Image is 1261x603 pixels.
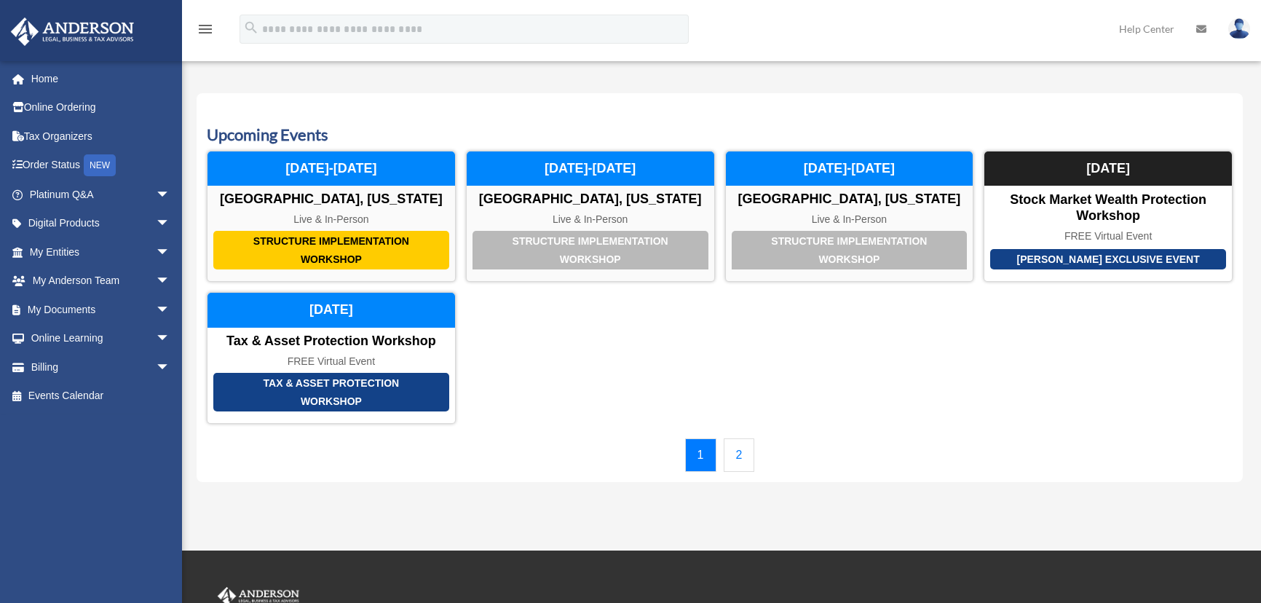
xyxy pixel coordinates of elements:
a: Structure Implementation Workshop [GEOGRAPHIC_DATA], [US_STATE] Live & In-Person [DATE]-[DATE] [725,151,974,283]
i: menu [197,20,214,38]
a: menu [197,25,214,38]
a: Online Ordering [10,93,192,122]
a: My Entitiesarrow_drop_down [10,237,192,267]
div: Structure Implementation Workshop [732,231,968,269]
div: [DATE] [207,293,455,328]
div: Live & In-Person [726,213,973,226]
a: Structure Implementation Workshop [GEOGRAPHIC_DATA], [US_STATE] Live & In-Person [DATE]-[DATE] [466,151,715,283]
a: Tax & Asset Protection Workshop Tax & Asset Protection Workshop FREE Virtual Event [DATE] [207,292,456,424]
div: [DATE] [984,151,1232,186]
span: arrow_drop_down [156,267,185,296]
a: [PERSON_NAME] Exclusive Event Stock Market Wealth Protection Workshop FREE Virtual Event [DATE] [984,151,1233,283]
span: arrow_drop_down [156,237,185,267]
a: 2 [724,438,755,472]
a: Events Calendar [10,382,185,411]
div: FREE Virtual Event [207,355,455,368]
div: Tax & Asset Protection Workshop [207,334,455,350]
div: [DATE]-[DATE] [726,151,973,186]
span: arrow_drop_down [156,295,185,325]
div: [GEOGRAPHIC_DATA], [US_STATE] [207,192,455,208]
div: Tax & Asset Protection Workshop [213,373,449,411]
span: arrow_drop_down [156,180,185,210]
img: User Pic [1228,18,1250,39]
span: arrow_drop_down [156,209,185,239]
a: Structure Implementation Workshop [GEOGRAPHIC_DATA], [US_STATE] Live & In-Person [DATE]-[DATE] [207,151,456,283]
a: My Anderson Teamarrow_drop_down [10,267,192,296]
div: [PERSON_NAME] Exclusive Event [990,249,1226,270]
div: NEW [84,154,116,176]
a: Order StatusNEW [10,151,192,181]
div: Live & In-Person [467,213,714,226]
a: Digital Productsarrow_drop_down [10,209,192,238]
span: arrow_drop_down [156,324,185,354]
a: Tax Organizers [10,122,192,151]
a: Home [10,64,192,93]
a: Platinum Q&Aarrow_drop_down [10,180,192,209]
h3: Upcoming Events [207,124,1233,146]
span: arrow_drop_down [156,352,185,382]
div: Stock Market Wealth Protection Workshop [984,192,1232,224]
div: Structure Implementation Workshop [213,231,449,269]
img: Anderson Advisors Platinum Portal [7,17,138,46]
a: My Documentsarrow_drop_down [10,295,192,324]
div: Structure Implementation Workshop [473,231,708,269]
div: [DATE]-[DATE] [467,151,714,186]
div: [GEOGRAPHIC_DATA], [US_STATE] [726,192,973,208]
i: search [243,20,259,36]
div: Live & In-Person [207,213,455,226]
a: Billingarrow_drop_down [10,352,192,382]
div: FREE Virtual Event [984,230,1232,243]
div: [GEOGRAPHIC_DATA], [US_STATE] [467,192,714,208]
a: 1 [685,438,716,472]
div: [DATE]-[DATE] [207,151,455,186]
a: Online Learningarrow_drop_down [10,324,192,353]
